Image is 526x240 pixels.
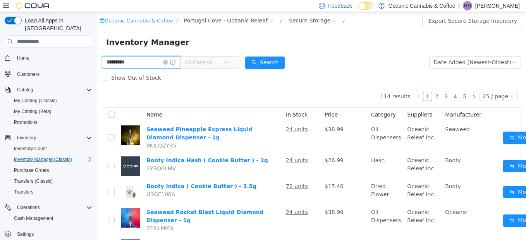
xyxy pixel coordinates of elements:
[348,114,373,120] span: Seaweed
[50,130,79,137] span: MULQZY35
[14,229,92,239] span: Settings
[17,204,40,211] span: Operations
[11,177,92,186] span: Transfers (Classic)
[11,107,55,116] a: My Catalog (Beta)
[14,167,49,173] span: Purchase Orders
[88,46,123,54] span: All Categories
[14,189,33,195] span: Transfers
[14,108,52,115] span: My Catalog (Beta)
[406,148,442,160] button: icon: swapMove
[3,6,76,12] a: icon: shopOceanic Cannabis & Coffee
[375,82,380,87] i: icon: right
[2,228,95,240] button: Settings
[8,165,95,176] button: Purchase Orders
[328,2,352,10] span: Feedback
[373,80,382,89] li: Next Page
[336,80,344,89] a: 2
[24,196,43,216] img: Seaweed Rocket Blast Liquid Diamond Dispenser - 1g hero shot
[310,114,339,129] span: Oceanic Releaf Inc.
[348,99,385,106] span: Manufacturer
[14,230,37,239] a: Settings
[127,48,131,53] i: icon: down
[337,45,414,56] div: Date Added (Newest-Oldest)
[192,3,234,14] div: Secure Storage
[14,53,33,63] a: Home
[8,176,95,187] button: Transfers (Classic)
[189,99,211,106] span: In Stock
[50,114,156,129] a: Seaweed Pineapple Express Liquid Diamond Dispenser - 1g
[189,171,211,177] u: 72 units
[2,52,95,63] button: Home
[8,106,95,117] button: My Catalog (Beta)
[148,45,188,57] button: icon: searchSearch
[475,1,520,10] p: [PERSON_NAME]
[8,95,95,106] button: My Catalog (Classic)
[189,145,211,151] u: 24 units
[2,68,95,79] button: Customers
[274,99,299,106] span: Category
[22,17,92,32] span: Load All Apps in [GEOGRAPHIC_DATA]
[11,214,56,223] a: Cash Management
[310,197,339,211] span: Oceanic Releaf Inc.
[3,6,8,11] i: icon: shop
[11,96,60,105] a: My Catalog (Classic)
[8,143,95,154] button: Inventory Count
[14,133,39,142] button: Inventory
[364,80,372,89] a: 5
[14,178,53,184] span: Transfers (Classic)
[348,171,364,177] span: Booty
[228,114,247,120] span: $38.99
[464,1,471,10] span: GD
[17,87,33,93] span: Catalog
[14,98,57,104] span: My Catalog (Classic)
[271,193,307,224] td: Oil Dispensers
[24,113,43,133] img: Seaweed Pineapple Express Liquid Diamond Dispenser - 1g hero shot
[11,144,92,153] span: Inventory Count
[11,166,92,175] span: Purchase Orders
[8,187,95,197] button: Transfers
[11,187,92,197] span: Transfers
[348,197,370,203] span: Oceanic
[50,179,78,185] span: U3GF106A
[326,80,335,89] li: 1
[17,135,36,141] span: Inventory
[325,3,426,15] button: Export Secure Storage Inventory
[271,167,307,193] td: Dried Flower
[335,80,345,89] li: 2
[14,85,92,94] span: Catalog
[66,48,71,53] i: icon: close-circle
[14,203,92,212] span: Operations
[228,99,241,106] span: Price
[246,6,248,12] span: /
[11,118,92,127] span: Promotions
[14,146,47,152] span: Inventory Count
[458,1,460,10] p: |
[327,80,335,89] a: 1
[15,2,50,10] img: Cova
[50,99,65,106] span: Name
[14,119,38,125] span: Promotions
[11,155,92,164] span: Inventory Manager (Classic)
[11,177,56,186] a: Transfers (Classic)
[11,63,67,69] span: Show Out of Stock
[14,69,92,79] span: Customers
[14,156,72,163] span: Inventory Manager (Classic)
[406,120,442,132] button: icon: swapMove
[228,197,247,203] span: $38.99
[310,145,339,159] span: Oceanic Releaf Inc.
[317,80,326,89] li: Previous Page
[14,70,43,79] a: Customers
[345,80,354,89] a: 3
[2,202,95,213] button: Operations
[354,80,363,89] a: 4
[2,84,95,95] button: Catalog
[14,53,92,63] span: Home
[189,197,211,203] u: 24 units
[8,154,95,165] button: Inventory Manager (Classic)
[50,145,171,151] a: Booty Indica Hash ( Cookie Butter ) - 2g
[189,114,211,120] u: 24 units
[310,99,335,106] span: Suppliers
[11,144,50,153] a: Inventory Count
